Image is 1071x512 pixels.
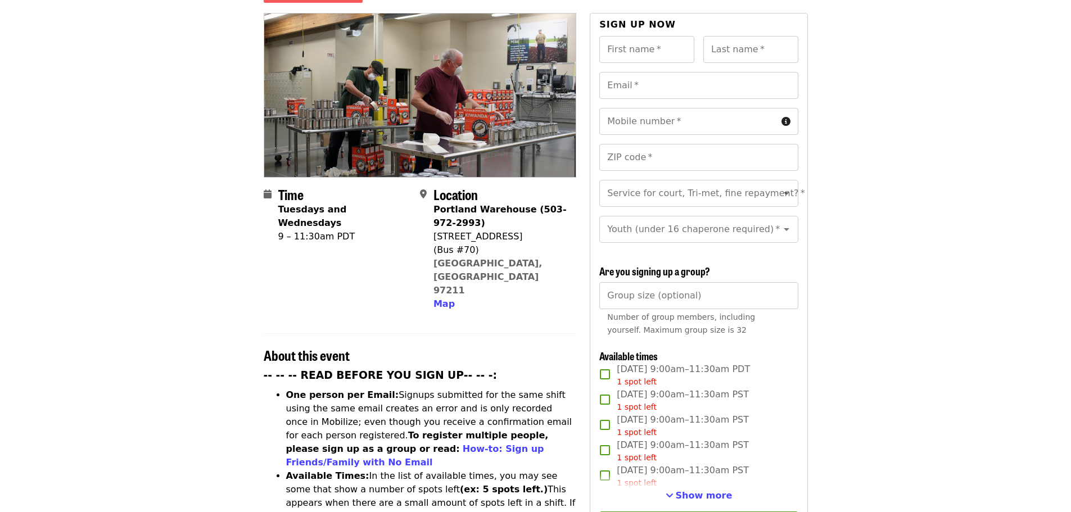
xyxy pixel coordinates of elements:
[433,184,478,204] span: Location
[617,402,657,411] span: 1 spot left
[666,489,733,502] button: See more timeslots
[599,264,710,278] span: Are you signing up a group?
[617,453,657,462] span: 1 spot left
[420,189,427,200] i: map-marker-alt icon
[599,19,676,30] span: Sign up now
[676,490,733,501] span: Show more
[264,345,350,365] span: About this event
[779,185,794,201] button: Open
[278,230,411,243] div: 9 – 11:30am PDT
[599,108,776,135] input: Mobile number
[286,470,369,481] strong: Available Times:
[599,348,658,363] span: Available times
[617,377,657,386] span: 1 spot left
[278,204,347,228] strong: Tuesdays and Wednesdays
[264,13,576,176] img: Oct/Nov/Dec - Portland: Repack/Sort (age 16+) organized by Oregon Food Bank
[264,189,272,200] i: calendar icon
[779,221,794,237] button: Open
[599,72,798,99] input: Email
[433,243,567,257] div: (Bus #70)
[617,478,657,487] span: 1 spot left
[617,428,657,437] span: 1 spot left
[433,204,567,228] strong: Portland Warehouse (503-972-2993)
[286,443,544,468] a: How-to: Sign up Friends/Family with No Email
[433,258,543,296] a: [GEOGRAPHIC_DATA], [GEOGRAPHIC_DATA] 97211
[703,36,798,63] input: Last name
[617,464,749,489] span: [DATE] 9:00am–11:30am PST
[433,298,455,309] span: Map
[433,297,455,311] button: Map
[264,369,498,381] strong: -- -- -- READ BEFORE YOU SIGN UP-- -- -:
[607,312,755,334] span: Number of group members, including yourself. Maximum group size is 32
[286,388,577,469] li: Signups submitted for the same shift using the same email creates an error and is only recorded o...
[599,282,798,309] input: [object Object]
[617,413,749,438] span: [DATE] 9:00am–11:30am PST
[617,388,749,413] span: [DATE] 9:00am–11:30am PST
[617,363,750,388] span: [DATE] 9:00am–11:30am PDT
[278,184,304,204] span: Time
[286,389,399,400] strong: One person per Email:
[599,144,798,171] input: ZIP code
[599,36,694,63] input: First name
[617,438,749,464] span: [DATE] 9:00am–11:30am PST
[781,116,790,127] i: circle-info icon
[460,484,548,495] strong: (ex: 5 spots left.)
[433,230,567,243] div: [STREET_ADDRESS]
[286,430,549,454] strong: To register multiple people, please sign up as a group or read:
